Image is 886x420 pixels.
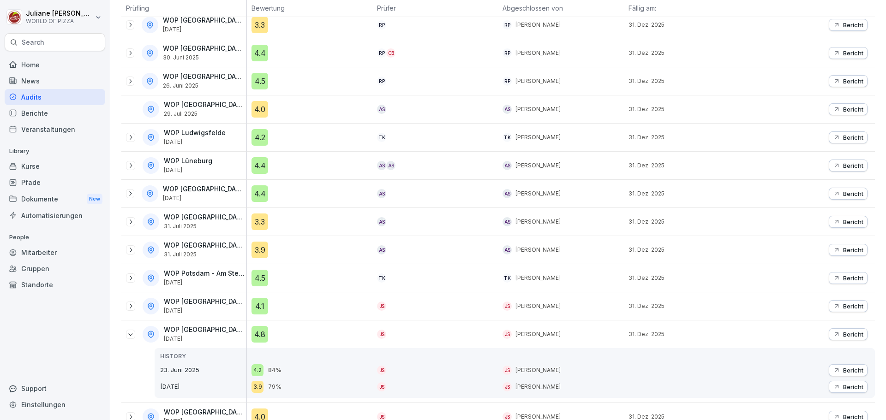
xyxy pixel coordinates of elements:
[160,382,246,391] p: [DATE]
[829,188,868,200] button: Bericht
[164,326,245,334] p: WOP [GEOGRAPHIC_DATA]
[829,160,868,172] button: Bericht
[503,330,512,339] div: JS
[87,194,102,204] div: New
[629,302,749,310] p: 31. Dez. 2025
[164,101,245,109] p: WOP [GEOGRAPHIC_DATA]
[503,20,512,30] div: RP
[251,185,268,202] div: 4.4
[629,133,749,142] p: 31. Dez. 2025
[515,133,561,142] p: [PERSON_NAME]
[377,217,386,226] div: AS
[377,48,386,58] div: RP
[377,77,386,86] div: RP
[251,381,263,393] div: 3.9
[377,161,386,170] div: AS
[377,133,386,142] div: TK
[503,382,512,391] div: JS
[629,161,749,170] p: 31. Dez. 2025
[843,162,863,169] p: Bericht
[843,190,863,197] p: Bericht
[843,106,863,113] p: Bericht
[515,218,561,226] p: [PERSON_NAME]
[503,48,512,58] div: RP
[503,105,512,114] div: AS
[164,223,245,230] p: 31. Juli 2025
[163,195,245,201] p: [DATE]
[377,302,386,311] div: JS
[251,270,268,286] div: 4.5
[843,134,863,141] p: Bericht
[5,158,105,174] a: Kurse
[251,101,268,118] div: 4.0
[251,45,268,61] div: 4.4
[163,45,245,53] p: WOP [GEOGRAPHIC_DATA] - [GEOGRAPHIC_DATA]
[503,273,512,283] div: TK
[843,246,863,254] p: Bericht
[164,242,245,249] p: WOP [GEOGRAPHIC_DATA]
[126,3,242,13] p: Prüfling
[5,73,105,89] a: News
[843,383,863,390] p: Bericht
[163,17,245,24] p: WOP [GEOGRAPHIC_DATA] - [GEOGRAPHIC_DATA]
[251,298,268,314] div: 4.1
[22,38,44,47] p: Search
[829,75,868,87] button: Bericht
[843,367,863,374] p: Bericht
[629,105,749,113] p: 31. Dez. 2025
[164,111,245,117] p: 29. Juli 2025
[843,274,863,282] p: Bericht
[5,174,105,190] div: Pfade
[503,77,512,86] div: RP
[164,251,245,258] p: 31. Juli 2025
[843,21,863,29] p: Bericht
[515,366,561,374] p: [PERSON_NAME]
[843,331,863,338] p: Bericht
[629,246,749,254] p: 31. Dez. 2025
[503,189,512,198] div: AS
[164,336,245,342] p: [DATE]
[843,49,863,57] p: Bericht
[5,105,105,121] a: Berichte
[268,382,281,391] p: 79%
[251,129,268,146] div: 4.2
[5,190,105,207] a: DokumenteNew
[160,352,246,361] p: HISTORY
[5,277,105,293] a: Standorte
[629,21,749,29] p: 31. Dez. 2025
[629,189,749,198] p: 31. Dez. 2025
[386,48,395,58] div: CB
[251,3,368,13] p: Bewertung
[5,396,105,413] div: Einstellungen
[829,216,868,228] button: Bericht
[251,157,268,174] div: 4.4
[515,246,561,254] p: [PERSON_NAME]
[164,270,245,278] p: WOP Potsdam - Am Stern
[829,381,868,393] button: Bericht
[251,364,263,376] div: 4.2
[5,57,105,73] a: Home
[829,364,868,376] button: Bericht
[515,189,561,198] p: [PERSON_NAME]
[163,83,245,89] p: 26. Juni 2025
[268,366,281,375] p: 84%
[829,244,868,256] button: Bericht
[164,157,212,165] p: WOP Lüneburg
[515,330,561,338] p: [PERSON_NAME]
[5,380,105,396] div: Support
[515,274,561,282] p: [PERSON_NAME]
[5,244,105,260] a: Mitarbeiter
[5,144,105,159] p: Library
[377,366,386,375] div: JS
[164,279,245,286] p: [DATE]
[251,73,268,89] div: 4.5
[629,77,749,85] p: 31. Dez. 2025
[829,131,868,143] button: Bericht
[251,213,268,230] div: 3.3
[5,121,105,137] div: Veranstaltungen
